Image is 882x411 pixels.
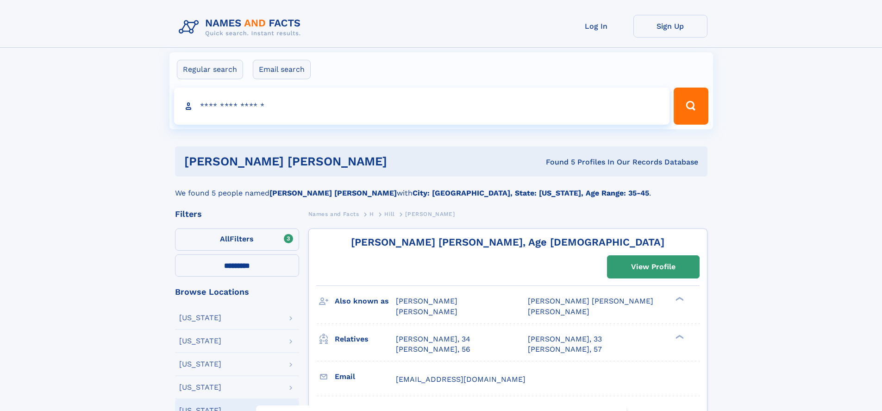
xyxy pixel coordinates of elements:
div: [US_STATE] [179,384,221,391]
label: Email search [253,60,311,79]
a: H [369,208,374,220]
div: [US_STATE] [179,314,221,322]
input: search input [174,88,670,125]
div: Browse Locations [175,288,299,296]
a: [PERSON_NAME], 33 [528,334,602,344]
img: Logo Names and Facts [175,15,308,40]
div: [US_STATE] [179,337,221,345]
h1: [PERSON_NAME] [PERSON_NAME] [184,156,467,167]
a: Log In [559,15,633,38]
div: [US_STATE] [179,360,221,368]
a: View Profile [607,256,699,278]
div: ❯ [673,296,684,302]
a: Hill [384,208,394,220]
b: [PERSON_NAME] [PERSON_NAME] [269,189,397,197]
span: [PERSON_NAME] [PERSON_NAME] [528,297,653,305]
span: All [220,234,230,243]
div: View Profile [631,256,676,278]
h3: Also known as [335,293,396,309]
a: [PERSON_NAME] [PERSON_NAME], Age [DEMOGRAPHIC_DATA] [351,236,664,248]
div: Found 5 Profiles In Our Records Database [466,157,698,167]
div: ❯ [673,334,684,340]
span: [EMAIL_ADDRESS][DOMAIN_NAME] [396,375,525,384]
b: City: [GEOGRAPHIC_DATA], State: [US_STATE], Age Range: 35-45 [413,189,649,197]
h3: Email [335,369,396,385]
a: Sign Up [633,15,707,38]
button: Search Button [674,88,708,125]
span: Hill [384,211,394,217]
a: [PERSON_NAME], 57 [528,344,602,354]
span: [PERSON_NAME] [396,307,457,316]
span: [PERSON_NAME] [405,211,455,217]
h3: Relatives [335,331,396,347]
span: [PERSON_NAME] [396,297,457,305]
div: Filters [175,210,299,218]
span: H [369,211,374,217]
label: Regular search [177,60,243,79]
a: [PERSON_NAME], 34 [396,334,470,344]
a: [PERSON_NAME], 56 [396,344,470,354]
a: Names and Facts [308,208,359,220]
label: Filters [175,228,299,251]
div: We found 5 people named with . [175,177,707,199]
span: [PERSON_NAME] [528,307,589,316]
